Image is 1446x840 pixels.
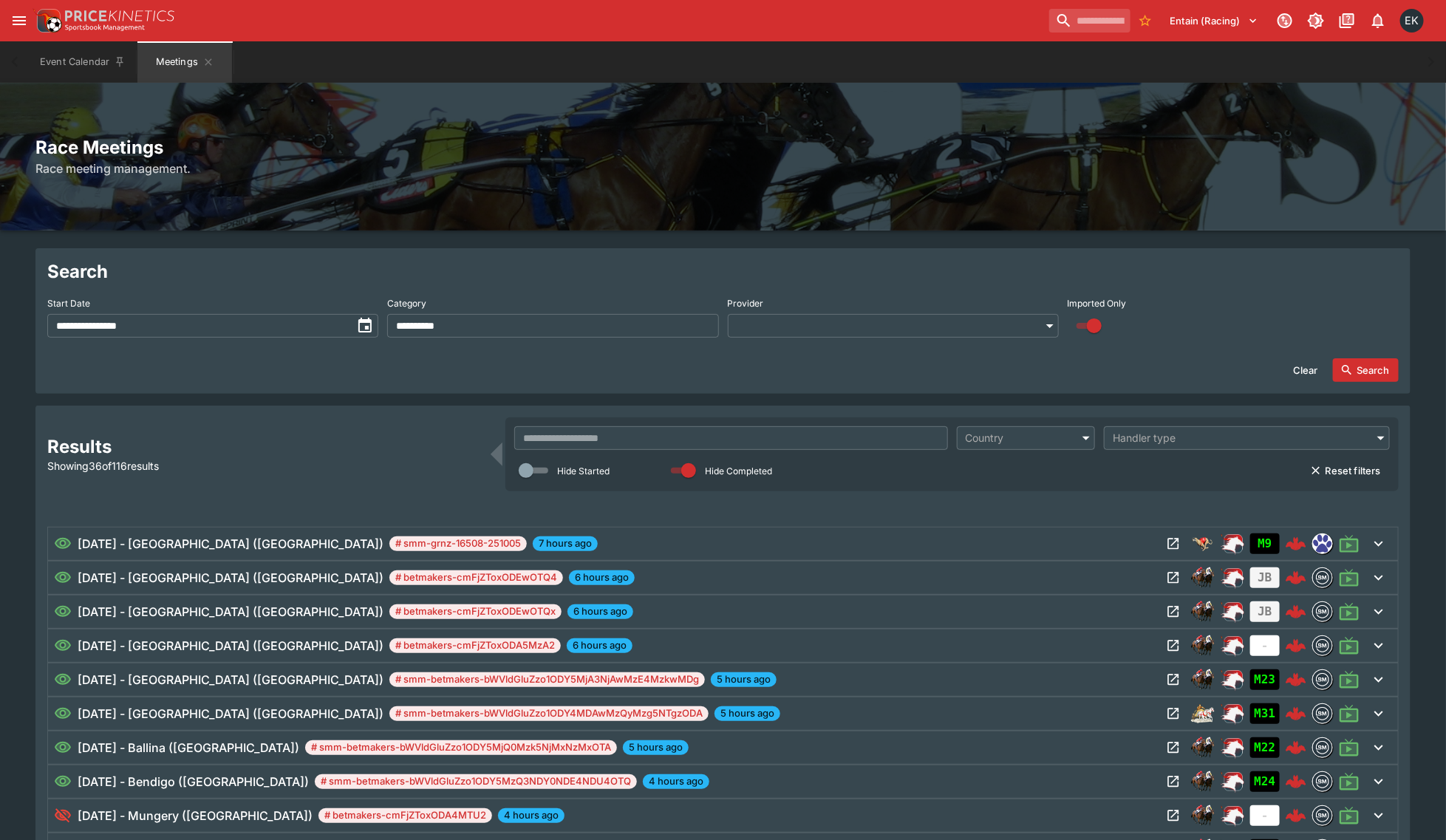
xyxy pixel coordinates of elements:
div: No Jetbet [1250,635,1280,656]
button: Select Tenant [1162,9,1267,33]
h6: [DATE] - [GEOGRAPHIC_DATA] ([GEOGRAPHIC_DATA]) [78,705,383,723]
span: 6 hours ago [567,604,633,619]
p: Showing 36 of 116 results [47,458,482,474]
img: logo-cerberus--red.svg [1286,703,1306,724]
span: # smm-betmakers-bWVldGluZzo1ODY5MjQ0Mzk5NjMxNzMxOTA [305,740,617,755]
img: logo-cerberus--red.svg [1286,635,1306,656]
input: search [1049,9,1130,33]
div: horse_racing [1191,566,1215,590]
img: racing.png [1221,600,1244,624]
div: Imported to Jetbet as CLOSE [1250,533,1280,554]
img: betmakers.png [1313,670,1332,689]
h6: Race meeting management. [35,160,1411,177]
div: ParallelRacing Handler [1221,600,1244,624]
span: 5 hours ago [711,672,777,687]
svg: Live [1339,771,1360,792]
img: betmakers.png [1313,568,1332,587]
span: 5 hours ago [715,706,780,721]
h6: [DATE] - [GEOGRAPHIC_DATA] ([GEOGRAPHIC_DATA]) [78,603,383,621]
svg: Visible [54,705,72,723]
button: Documentation [1334,7,1360,34]
button: toggle date time picker [352,313,378,339]
img: logo-cerberus--red.svg [1286,567,1306,588]
button: open drawer [6,7,33,34]
span: 4 hours ago [498,808,565,823]
img: betmakers.png [1313,806,1332,825]
div: ParallelRacing Handler [1221,634,1244,658]
button: Meetings [137,41,232,83]
h6: [DATE] - [GEOGRAPHIC_DATA] ([GEOGRAPHIC_DATA]) [78,569,383,587]
div: Jetbet not yet mapped [1250,567,1280,588]
p: Provider [728,297,764,310]
button: Connected to PK [1272,7,1298,34]
div: Country [966,431,1071,445]
img: PriceKinetics Logo [33,6,62,35]
img: racing.png [1221,770,1244,793]
img: betmakers.png [1313,772,1332,791]
h2: Search [47,260,1399,283]
span: # smm-betmakers-bWVldGluZzo1ODY5MzQ3NDY0NDE4NDU4OTQ [315,774,637,789]
div: horse_racing [1191,770,1215,793]
svg: Live [1339,567,1360,588]
div: ParallelRacing Handler [1221,804,1244,827]
img: logo-cerberus--red.svg [1286,601,1306,622]
svg: Visible [54,603,72,621]
div: betmakers [1312,771,1333,792]
p: Hide Started [557,465,610,477]
button: Toggle light/dark mode [1303,7,1329,34]
div: betmakers [1312,737,1333,758]
span: 4 hours ago [643,774,709,789]
span: # smm-betmakers-bWVldGluZzo1ODY5MjA3NjAwMzE4MzkwMDg [389,672,705,687]
button: Reset filters [1302,459,1390,482]
svg: Live [1339,703,1360,724]
button: Clear [1284,358,1327,382]
h6: [DATE] - [GEOGRAPHIC_DATA] ([GEOGRAPHIC_DATA]) [78,535,383,553]
img: horse_racing.png [1191,634,1215,658]
img: horse_racing.png [1191,804,1215,827]
button: Open Meeting [1162,532,1185,556]
div: Imported to Jetbet as OPEN [1250,669,1280,690]
span: 6 hours ago [567,638,632,653]
p: Category [387,297,426,310]
button: Open Meeting [1162,804,1185,827]
div: ParallelRacing Handler [1221,770,1244,793]
svg: Live [1339,635,1360,656]
h6: [DATE] - Bendigo ([GEOGRAPHIC_DATA]) [78,773,309,791]
img: PriceKinetics [65,10,174,21]
div: greyhound_racing [1191,532,1215,556]
h6: [DATE] - Mungery ([GEOGRAPHIC_DATA]) [78,807,313,824]
div: horse_racing [1191,668,1215,692]
span: 5 hours ago [623,740,689,755]
svg: Visible [54,773,72,791]
span: # smm-grnz-16508-251005 [389,536,527,551]
div: ParallelRacing Handler [1221,532,1244,556]
button: Search [1333,358,1399,382]
p: Imported Only [1068,297,1127,310]
div: betmakers [1312,601,1333,622]
button: Emily Kim [1396,4,1428,37]
span: # smm-betmakers-bWVldGluZzo1ODY4MDAwMzQyMzg5NTgzODA [389,706,709,721]
div: Imported to Jetbet as OPEN [1250,771,1280,792]
svg: Hidden [54,807,72,824]
button: Open Meeting [1162,736,1185,759]
div: Imported to Jetbet as OPEN [1250,703,1280,724]
svg: Live [1339,669,1360,690]
div: Jetbet not yet mapped [1250,601,1280,622]
img: racing.png [1221,532,1244,556]
img: betmakers.png [1313,602,1332,621]
div: harness_racing [1191,702,1215,725]
svg: Live [1339,805,1360,826]
img: logo-cerberus--red.svg [1286,771,1306,792]
div: grnz [1312,533,1333,554]
svg: Live [1339,533,1360,554]
div: ParallelRacing Handler [1221,668,1244,692]
button: Open Meeting [1162,600,1185,624]
div: betmakers [1312,805,1333,826]
img: logo-cerberus--red.svg [1286,669,1306,690]
img: logo-cerberus--red.svg [1286,737,1306,758]
img: racing.png [1221,566,1244,590]
button: Event Calendar [31,41,134,83]
div: Handler type [1113,431,1366,445]
div: Imported to Jetbet as OPEN [1250,737,1280,758]
img: horse_racing.png [1191,566,1215,590]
